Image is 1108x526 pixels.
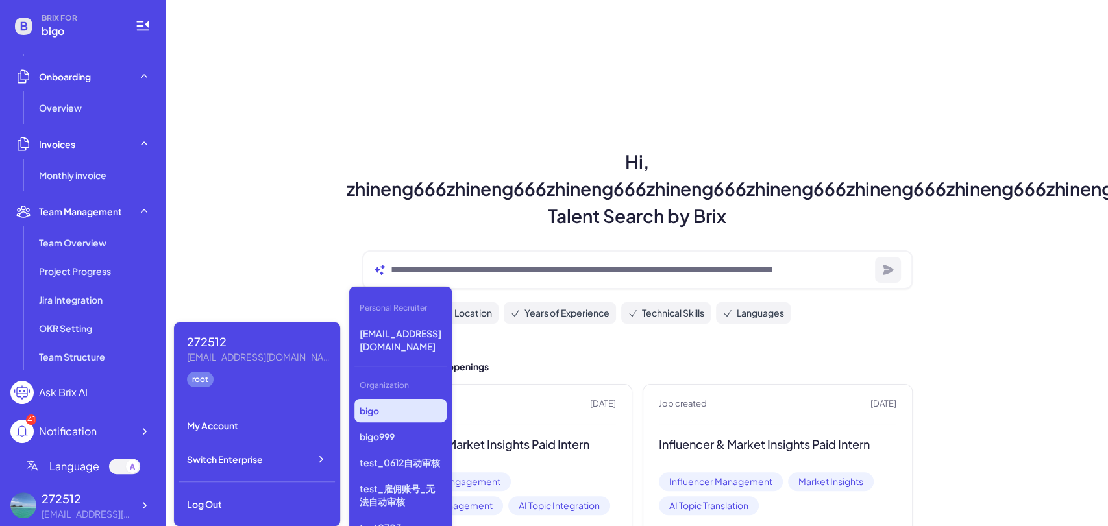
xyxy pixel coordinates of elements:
[26,414,36,425] div: 41
[870,398,896,411] span: [DATE]
[354,477,447,513] p: test_雇佣账号_无法自动审核
[659,496,759,515] span: AI Topic Translation
[354,322,447,358] p: [EMAIL_ADDRESS][DOMAIN_NAME]
[39,385,88,400] div: Ask Brix AI
[10,492,36,518] img: 507329f8d7144e49811d6b7b84ba9af9.jpg
[39,236,106,249] span: Team Overview
[659,472,783,491] span: Influencer Management
[354,374,447,396] div: Organization
[524,306,609,320] span: Years of Experience
[737,306,784,320] span: Languages
[354,451,447,474] p: test_0612自动审核
[659,437,896,452] h3: Influencer & Market Insights Paid Intern
[39,205,122,218] span: Team Management
[187,333,330,350] div: 272512
[42,507,132,521] div: 2725121109@qq.com
[590,398,616,411] span: [DATE]
[39,265,111,278] span: Project Progress
[39,350,105,363] span: Team Structure
[179,411,335,440] div: My Account
[378,437,616,452] h3: Influencer & Market Insights Paid Intern
[347,148,928,230] h1: Hi, zhineng666zhineng666zhineng666zhineng666zhineng666zhineng666zhineng666zhineng666zhineng666zhi...
[187,453,263,466] span: Switch Enterprise
[42,13,119,23] span: BRIX FOR
[39,424,97,439] div: Notification
[39,322,92,335] span: OKR Setting
[788,472,874,491] span: Market Insights
[42,23,119,39] span: bigo
[39,70,91,83] span: Onboarding
[659,398,707,411] span: Job created
[454,306,492,320] span: Location
[354,425,447,448] p: bigo999
[179,490,335,518] div: Log Out
[642,306,704,320] span: Technical Skills
[187,350,330,364] div: 2725121109@qq.com
[39,169,106,182] span: Monthly invoice
[42,490,132,507] div: 272512
[49,459,99,474] span: Language
[354,297,447,319] div: Personal Recruiter
[39,293,103,306] span: Jira Integration
[362,360,913,374] h2: Search from my job openings
[39,137,75,150] span: Invoices
[354,399,447,422] p: bigo
[508,496,610,515] span: AI Topic Integration
[39,101,82,114] span: Overview
[187,372,214,387] div: root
